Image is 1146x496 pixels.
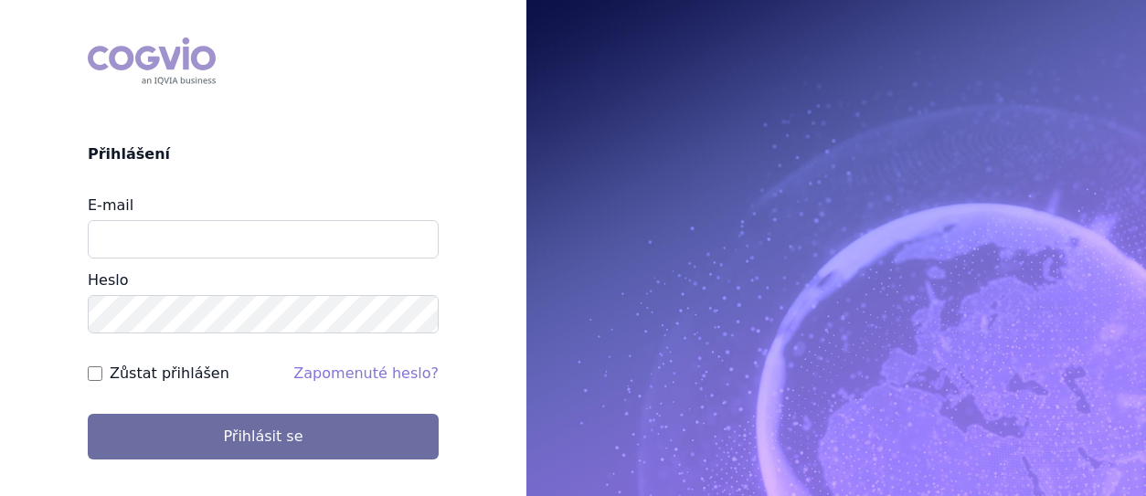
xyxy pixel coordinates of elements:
button: Přihlásit se [88,414,439,459]
label: Heslo [88,271,128,289]
a: Zapomenuté heslo? [293,364,439,382]
label: E-mail [88,196,133,214]
label: Zůstat přihlášen [110,363,229,385]
div: COGVIO [88,37,216,85]
h2: Přihlášení [88,143,439,165]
